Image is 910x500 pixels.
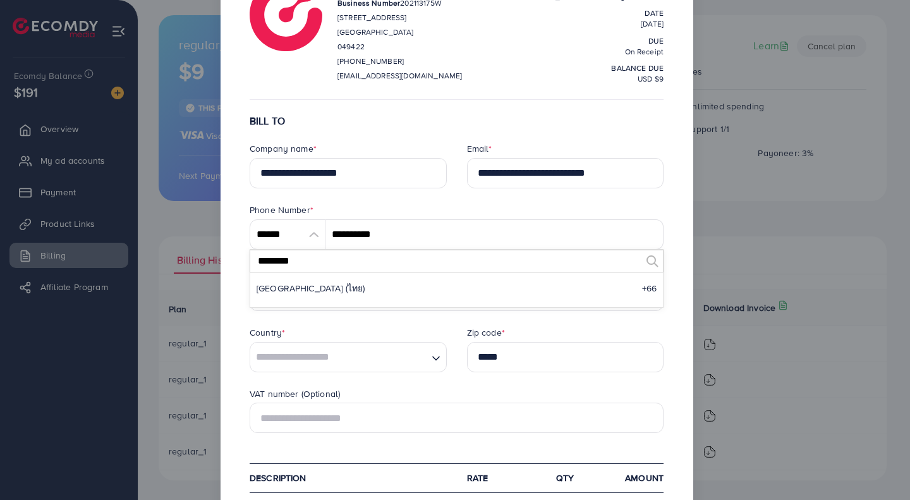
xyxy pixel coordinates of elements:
div: Rate [457,472,530,484]
iframe: Chat [856,443,901,491]
div: Amount [602,472,674,484]
p: [EMAIL_ADDRESS][DOMAIN_NAME] [337,68,462,83]
span: USD $9 [638,73,664,84]
p: balance due [549,61,664,76]
div: qty [529,472,602,484]
p: [GEOGRAPHIC_DATA] [337,25,462,40]
span: [GEOGRAPHIC_DATA] (ไทย) [257,282,365,295]
label: VAT number (Optional) [250,387,340,400]
h6: BILL TO [250,115,664,127]
span: On Receipt [625,46,664,57]
label: Phone Number [250,204,313,216]
label: Zip code [467,326,505,339]
p: 049422 [337,39,462,54]
label: Country [250,326,285,339]
p: [STREET_ADDRESS] [337,10,462,25]
p: Date [549,6,664,21]
div: Search for option [250,342,447,372]
span: [DATE] [641,18,664,29]
span: +66 [642,282,657,295]
p: [PHONE_NUMBER] [337,54,462,69]
label: Email [467,142,492,155]
input: Search for option [252,348,427,367]
div: Description [240,472,457,484]
p: Due [549,34,664,49]
label: Company name [250,142,317,155]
